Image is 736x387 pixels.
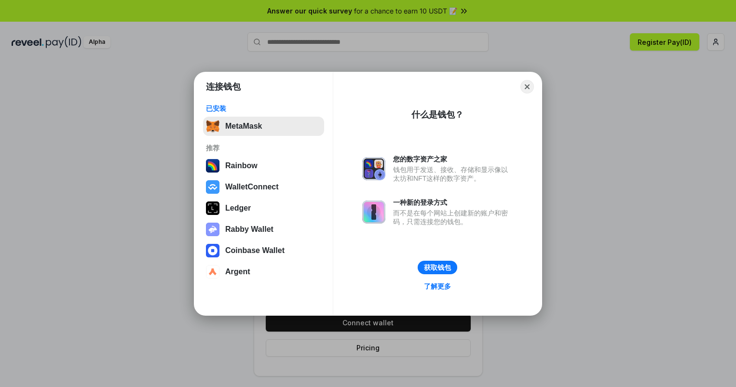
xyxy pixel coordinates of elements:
div: 获取钱包 [424,263,451,272]
div: Rainbow [225,161,258,170]
div: 而不是在每个网站上创建新的账户和密码，只需连接您的钱包。 [393,209,513,226]
div: 钱包用于发送、接收、存储和显示像以太坊和NFT这样的数字资产。 [393,165,513,183]
button: Rabby Wallet [203,220,324,239]
div: Coinbase Wallet [225,246,285,255]
button: Ledger [203,199,324,218]
button: Rainbow [203,156,324,175]
div: 推荐 [206,144,321,152]
img: svg+xml,%3Csvg%20xmlns%3D%22http%3A%2F%2Fwww.w3.org%2F2000%2Fsvg%22%20fill%3D%22none%22%20viewBox... [362,157,385,180]
h1: 连接钱包 [206,81,241,93]
img: svg+xml,%3Csvg%20width%3D%22120%22%20height%3D%22120%22%20viewBox%3D%220%200%20120%20120%22%20fil... [206,159,219,173]
div: 什么是钱包？ [411,109,463,120]
img: svg+xml,%3Csvg%20width%3D%2228%22%20height%3D%2228%22%20viewBox%3D%220%200%2028%2028%22%20fill%3D... [206,180,219,194]
button: Close [520,80,534,93]
a: 了解更多 [418,280,457,293]
img: svg+xml,%3Csvg%20width%3D%2228%22%20height%3D%2228%22%20viewBox%3D%220%200%2028%2028%22%20fill%3D... [206,265,219,279]
img: svg+xml,%3Csvg%20xmlns%3D%22http%3A%2F%2Fwww.w3.org%2F2000%2Fsvg%22%20fill%3D%22none%22%20viewBox... [362,200,385,224]
img: svg+xml,%3Csvg%20xmlns%3D%22http%3A%2F%2Fwww.w3.org%2F2000%2Fsvg%22%20fill%3D%22none%22%20viewBox... [206,223,219,236]
div: 已安装 [206,104,321,113]
div: 您的数字资产之家 [393,155,513,163]
div: WalletConnect [225,183,279,191]
div: 了解更多 [424,282,451,291]
button: WalletConnect [203,177,324,197]
button: Argent [203,262,324,281]
div: Rabby Wallet [225,225,273,234]
div: MetaMask [225,122,262,131]
img: svg+xml,%3Csvg%20fill%3D%22none%22%20height%3D%2233%22%20viewBox%3D%220%200%2035%2033%22%20width%... [206,120,219,133]
button: Coinbase Wallet [203,241,324,260]
div: Argent [225,267,250,276]
div: Ledger [225,204,251,213]
img: svg+xml,%3Csvg%20xmlns%3D%22http%3A%2F%2Fwww.w3.org%2F2000%2Fsvg%22%20width%3D%2228%22%20height%3... [206,201,219,215]
button: 获取钱包 [418,261,457,274]
img: svg+xml,%3Csvg%20width%3D%2228%22%20height%3D%2228%22%20viewBox%3D%220%200%2028%2028%22%20fill%3D... [206,244,219,257]
div: 一种新的登录方式 [393,198,513,207]
button: MetaMask [203,117,324,136]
